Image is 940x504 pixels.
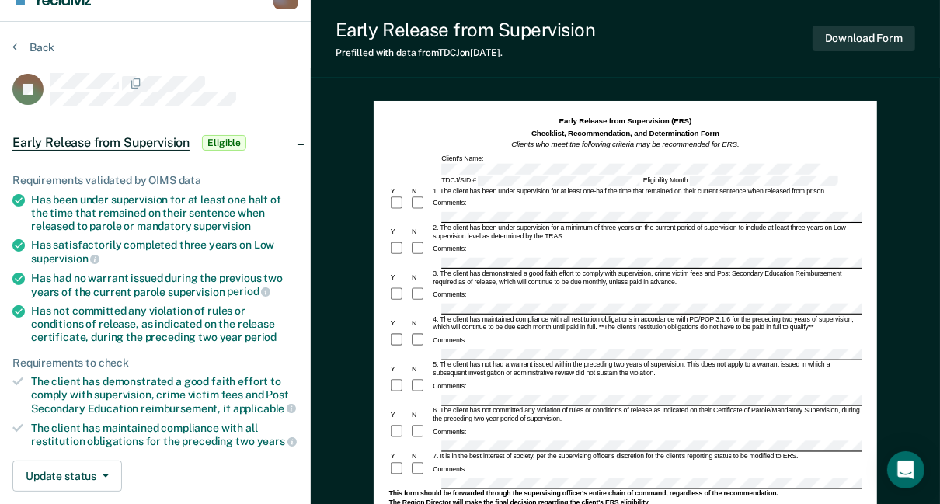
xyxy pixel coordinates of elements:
div: Has been under supervision for at least one half of the time that remained on their sentence when... [31,193,298,232]
div: Comments: [431,428,468,436]
span: supervision [31,252,99,265]
div: Y [389,187,410,196]
div: The client has demonstrated a good faith effort to comply with supervision, crime victim fees and... [31,375,298,415]
div: Requirements to check [12,356,298,370]
span: Early Release from Supervision [12,135,190,151]
div: Eligibility Month: [642,176,840,186]
div: Client's Name: [440,155,862,174]
span: applicable [233,402,296,415]
span: period [227,285,270,297]
div: This form should be forwarded through the supervising officer's entire chain of command, regardle... [389,490,862,499]
div: N [410,228,431,237]
div: 7. It is in the best interest of society, per the supervising officer's discretion for the client... [431,453,862,461]
div: The client has maintained compliance with all restitution obligations for the preceding two [31,422,298,448]
button: Download Form [813,26,915,51]
div: Y [389,453,410,461]
div: Y [389,228,410,237]
div: 3. The client has demonstrated a good faith effort to comply with supervision, crime victim fees ... [431,270,862,287]
span: years [257,435,297,447]
span: supervision [194,220,251,232]
div: N [410,187,431,196]
div: 1. The client has been under supervision for at least one-half the time that remained on their cu... [431,187,862,196]
strong: Early Release from Supervision (ERS) [559,117,692,126]
div: Prefilled with data from TDCJ on [DATE] . [336,47,596,58]
div: Has had no warrant issued during the previous two years of the current parole supervision [31,272,298,298]
div: Comments: [431,200,468,208]
strong: Checklist, Recommendation, and Determination Form [531,129,719,137]
div: Has satisfactorily completed three years on Low [31,238,298,265]
div: N [410,453,431,461]
button: Update status [12,461,122,492]
div: N [410,274,431,283]
div: Open Intercom Messenger [887,451,924,488]
button: Back [12,40,54,54]
div: Requirements validated by OIMS data [12,174,298,187]
div: 2. The client has been under supervision for a minimum of three years on the current period of su... [431,224,862,242]
em: Clients who meet the following criteria may be recommended for ERS. [511,140,739,148]
div: Y [389,274,410,283]
div: Comments: [431,382,468,391]
div: N [410,412,431,420]
div: Has not committed any violation of rules or conditions of release, as indicated on the release ce... [31,304,298,343]
div: 4. The client has maintained compliance with all restitution obligations in accordance with PD/PO... [431,316,862,333]
div: N [410,366,431,374]
div: Y [389,412,410,420]
div: N [410,320,431,328]
div: Comments: [431,245,468,254]
div: Comments: [431,465,468,474]
div: Comments: [431,337,468,346]
div: 5. The client has not had a warrant issued within the preceding two years of supervision. This do... [431,362,862,379]
span: Eligible [202,135,246,151]
div: Early Release from Supervision [336,19,596,41]
div: TDCJ/SID #: [440,176,642,186]
div: Comments: [431,291,468,300]
div: 6. The client has not committed any violation of rules or conditions of release as indicated on t... [431,407,862,424]
div: Y [389,320,410,328]
span: period [245,331,277,343]
div: Y [389,366,410,374]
